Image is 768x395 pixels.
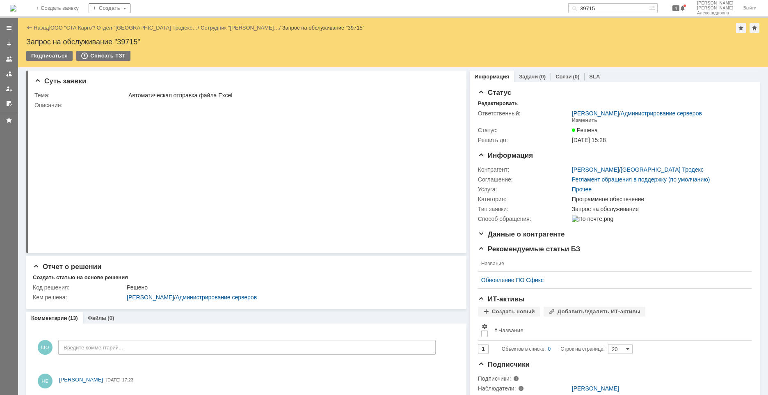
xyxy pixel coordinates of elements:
a: Перейти на домашнюю страницу [10,5,16,11]
span: 17:23 [122,377,134,382]
span: Подписчики [478,361,530,368]
div: Редактировать [478,100,518,107]
div: Контрагент: [478,166,570,173]
span: ШО [38,340,53,355]
div: | [49,24,50,30]
div: Способ обращения: [478,216,570,222]
div: (13) [69,315,78,321]
a: Сотрудник "[PERSON_NAME]… [201,25,279,31]
div: Сделать домашней страницей [750,23,759,33]
div: Изменить [572,117,598,124]
span: 4 [672,5,680,11]
a: Задачи [519,73,538,80]
div: Услуга: [478,186,570,193]
span: [PERSON_NAME] [59,377,103,383]
span: Расширенный поиск [649,4,657,11]
img: logo [10,5,16,11]
span: Объектов в списке: [502,346,546,352]
div: Подписчики: [478,375,560,382]
div: Запрос на обслуживание [572,206,747,212]
div: Запрос на обслуживание "39715" [282,25,365,31]
i: Строк на странице: [502,344,605,354]
div: / [97,25,201,31]
div: Ответственный: [478,110,570,117]
a: [PERSON_NAME] [572,110,619,117]
div: (0) [539,73,546,80]
a: [PERSON_NAME] [572,385,619,392]
span: Рекомендуемые статьи БЗ [478,245,581,253]
a: Мои заявки [2,82,16,95]
span: [DATE] 15:28 [572,137,606,143]
div: Статус: [478,127,570,133]
a: ООО "СТА Карго" [50,25,94,31]
th: Название [491,320,745,341]
span: [DATE] [106,377,121,382]
div: Тип заявки: [478,206,570,212]
span: Информация [478,152,533,159]
span: Отчет о решении [33,263,101,271]
a: Связи [555,73,571,80]
div: Соглашение: [478,176,570,183]
span: Статус [478,89,511,96]
div: Кем решена: [33,294,125,301]
div: Автоматическая отправка файла Excel [128,92,454,99]
div: Создать [89,3,130,13]
a: Администрирование серверов [176,294,257,301]
div: / [127,294,454,301]
div: Наблюдатели: [478,385,560,392]
div: Программное обеспечение [572,196,747,202]
div: (0) [573,73,579,80]
div: / [50,25,97,31]
div: Запрос на обслуживание "39715" [26,38,760,46]
a: Комментарии [31,315,67,321]
a: [PERSON_NAME] [59,376,103,384]
div: Решено [127,284,454,291]
div: Создать статью на основе решения [33,274,128,281]
a: [GEOGRAPHIC_DATA] Тродекс [621,166,704,173]
a: Назад [34,25,49,31]
span: [PERSON_NAME] [697,1,734,6]
a: Заявки в моей ответственности [2,67,16,80]
div: Код решения: [33,284,125,291]
span: Суть заявки [34,77,86,85]
div: (0) [107,315,114,321]
div: / [572,110,702,117]
a: Мои согласования [2,97,16,110]
a: Создать заявку [2,38,16,51]
a: Регламент обращения в поддержку (по умолчанию) [572,176,710,183]
a: Отдел "[GEOGRAPHIC_DATA] Тродекс… [97,25,198,31]
th: Название [478,256,745,272]
div: 0 [548,344,551,354]
span: Александровна [697,11,734,16]
a: SLA [589,73,600,80]
div: Описание: [34,102,455,108]
span: Настройки [481,323,488,330]
a: Файлы [88,315,107,321]
span: Решена [572,127,598,133]
a: Заявки на командах [2,53,16,66]
span: [PERSON_NAME] [697,6,734,11]
a: [PERSON_NAME] [572,166,619,173]
a: Администрирование серверов [621,110,702,117]
span: ИТ-активы [478,295,525,303]
div: Решить до: [478,137,570,143]
a: Обновление ПО Сфикс [481,277,742,283]
div: / [201,25,282,31]
a: Информация [475,73,509,80]
div: Название [498,327,523,333]
a: Прочее [572,186,592,193]
div: / [572,166,704,173]
span: Данные о контрагенте [478,230,565,238]
div: Добавить в избранное [736,23,746,33]
img: По почте.png [572,216,613,222]
a: [PERSON_NAME] [127,294,174,301]
div: Тема: [34,92,127,99]
div: Категория: [478,196,570,202]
